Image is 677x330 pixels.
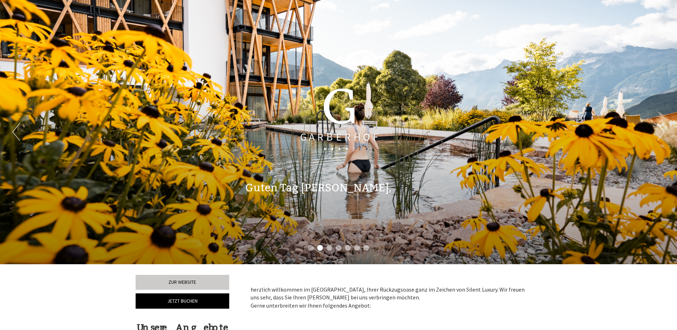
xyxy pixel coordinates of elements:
h1: Guten Tag [PERSON_NAME], [245,182,392,194]
button: Next [657,123,665,141]
button: Previous [12,123,20,141]
a: Zur Website [136,275,229,290]
a: Jetzt buchen [136,293,229,309]
p: herzlich willkommen im [GEOGRAPHIC_DATA], Ihrer Rückzugsoase ganz im Zeichen von Silent Luxury. W... [251,286,531,310]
